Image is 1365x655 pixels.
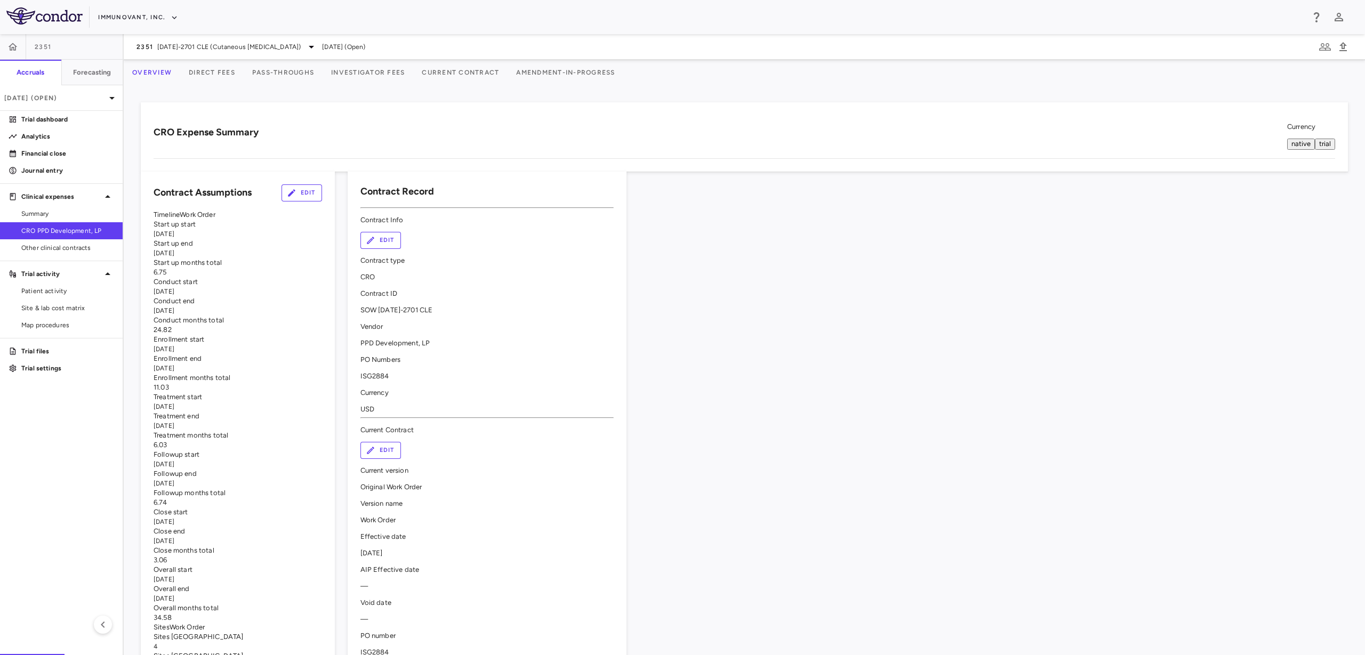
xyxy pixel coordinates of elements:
[21,166,114,175] p: Journal entry
[154,211,180,219] span: Timeline
[154,230,174,238] span: [DATE]
[4,93,106,103] p: [DATE] (Open)
[154,470,197,478] span: Followup end
[154,288,174,295] span: [DATE]
[154,365,174,372] span: [DATE]
[282,184,322,201] button: Edit
[413,60,508,85] button: Current Contract
[154,220,196,228] span: Start up start
[154,460,174,468] span: [DATE]
[360,372,389,380] span: ISG2884
[21,346,114,356] p: Trial files
[98,9,178,26] button: Immunovant, Inc.
[360,355,614,365] p: PO Numbers
[360,322,614,331] p: Vendor
[154,604,219,612] span: Overall months total
[360,215,614,225] p: Contract Info
[1287,122,1335,132] p: Currency
[360,184,434,199] h6: Contract Record
[154,498,167,506] span: 6.74
[154,185,252,200] h6: Contract Assumptions
[360,442,401,459] button: Edit
[157,42,301,52] span: [DATE]-2701 CLE (Cutaneous [MEDICAL_DATA])
[154,585,190,593] span: Overall end
[154,125,259,140] h6: CRO Expense Summary
[154,518,174,525] span: [DATE]
[154,576,174,583] span: [DATE]
[21,115,114,124] p: Trial dashboard
[154,393,202,401] span: Treatment start
[360,425,614,435] p: Current Contract
[170,623,205,631] span: Work Order
[154,556,167,564] span: 3.06
[6,7,83,25] img: logo-full-BYUhSk78.svg
[154,345,174,353] span: [DATE]
[360,631,614,641] p: PO number
[360,516,396,524] span: Work Order
[360,466,614,475] p: Current version
[154,297,195,305] span: Conduct end
[154,537,174,545] span: [DATE]
[154,354,202,362] span: Enrollment end
[136,43,153,51] span: 2351
[21,132,114,141] p: Analytics
[35,43,51,51] span: 2351
[154,316,224,324] span: Conduct months total
[154,431,228,439] span: Treatment months total
[154,422,174,430] span: [DATE]
[154,258,222,266] span: Start up months total
[154,633,243,641] span: Sites [GEOGRAPHIC_DATA]
[154,643,157,650] span: 4
[21,286,114,296] span: Patient activity
[154,383,169,391] span: 11.03
[154,403,174,410] span: [DATE]
[154,565,192,573] span: Overall start
[154,249,174,257] span: [DATE]
[360,582,368,590] span: —
[360,549,383,557] span: [DATE]
[154,480,174,487] span: [DATE]
[21,192,101,201] p: Clinical expenses
[360,532,614,541] p: Effective date
[323,60,413,85] button: Investigator Fees
[360,499,614,508] p: Version name
[21,149,114,158] p: Financial close
[154,239,193,247] span: Start up end
[154,335,204,343] span: Enrollment start
[73,68,111,77] h6: Forecasting
[21,209,114,219] span: Summary
[21,363,114,373] p: Trial settings
[180,211,215,219] span: Work Order
[360,615,368,623] span: —
[154,268,167,276] span: 6.75
[154,441,167,449] span: 6.03
[154,508,188,516] span: Close start
[124,60,180,85] button: Overview
[154,278,198,286] span: Conduct start
[322,42,365,52] span: [DATE] (Open)
[154,527,185,535] span: Close end
[21,243,114,253] span: Other clinical contracts
[360,273,375,281] span: CRO
[17,68,44,77] h6: Accruals
[360,483,422,491] span: Original Work Order
[21,303,114,313] span: Site & lab cost matrix
[360,256,614,265] p: Contract type
[360,232,401,249] button: Edit
[180,60,244,85] button: Direct Fees
[154,326,172,334] span: 24.82
[244,60,323,85] button: Pass-Throughs
[21,320,114,330] span: Map procedures
[154,613,172,621] span: 34.58
[1315,139,1335,150] button: trial
[154,374,230,382] span: Enrollment months total
[360,388,614,398] p: Currency
[508,60,623,85] button: Amendment-In-Progress
[154,489,226,497] span: Followup months total
[21,269,101,279] p: Trial activity
[360,289,614,298] p: Contract ID
[154,546,214,554] span: Close months total
[21,226,114,236] span: CRO PPD Development, LP
[360,306,433,314] span: SOW [DATE]-2701 CLE
[154,412,199,420] span: Treatment end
